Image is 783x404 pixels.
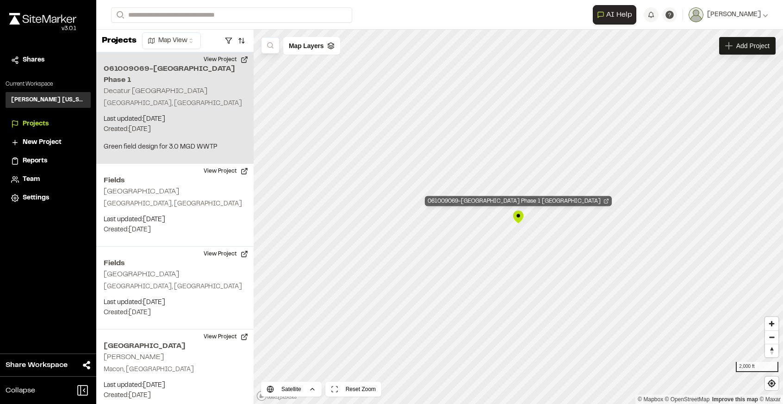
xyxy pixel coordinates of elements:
h2: [PERSON_NAME] [104,354,164,360]
button: Zoom out [765,330,778,344]
div: Oh geez...please don't... [9,25,76,33]
p: Green field design for 3.0 MGD WWTP [104,142,246,152]
a: New Project [11,137,85,148]
span: Zoom out [765,331,778,344]
a: Maxar [759,396,781,403]
button: View Project [198,329,254,344]
span: Shares [23,55,44,65]
p: Last updated: [DATE] [104,298,246,308]
img: rebrand.png [9,13,76,25]
span: Projects [23,119,49,129]
a: Map feedback [712,396,758,403]
p: Created: [DATE] [104,225,246,235]
p: [GEOGRAPHIC_DATA], [GEOGRAPHIC_DATA] [104,99,246,109]
p: [GEOGRAPHIC_DATA], [GEOGRAPHIC_DATA] [104,199,246,209]
button: View Project [198,247,254,261]
a: Mapbox logo [256,391,297,401]
button: Reset bearing to north [765,344,778,357]
h2: Decatur [GEOGRAPHIC_DATA] [104,88,207,94]
span: Add Project [736,41,770,50]
p: Created: [DATE] [104,391,246,401]
h2: [GEOGRAPHIC_DATA] [104,188,179,195]
button: Zoom in [765,317,778,330]
button: Search [111,7,128,23]
p: Macon, [GEOGRAPHIC_DATA] [104,365,246,375]
h2: [GEOGRAPHIC_DATA] [104,341,246,352]
h2: Fields [104,258,246,269]
span: Settings [23,193,49,203]
p: Created: [DATE] [104,124,246,135]
button: Satellite [261,382,322,397]
button: View Project [198,164,254,179]
a: Team [11,174,85,185]
a: Shares [11,55,85,65]
button: Reset Zoom [325,382,381,397]
img: User [689,7,703,22]
button: Open AI Assistant [593,5,636,25]
p: Last updated: [DATE] [104,380,246,391]
span: Team [23,174,40,185]
p: Last updated: [DATE] [104,114,246,124]
h2: Fields [104,175,246,186]
button: Find my location [765,377,778,390]
span: [PERSON_NAME] [707,10,761,20]
a: OpenStreetMap [665,396,710,403]
div: Map marker [511,210,525,224]
span: Map Layers [289,41,323,51]
span: AI Help [606,9,632,20]
span: Collapse [6,385,35,396]
p: [GEOGRAPHIC_DATA], [GEOGRAPHIC_DATA] [104,282,246,292]
p: Last updated: [DATE] [104,215,246,225]
span: Share Workspace [6,360,68,371]
canvas: Map [254,30,783,404]
a: Projects [11,119,85,129]
p: Current Workspace [6,80,91,88]
h3: [PERSON_NAME] [US_STATE] [11,96,85,104]
div: Open AI Assistant [593,5,640,25]
p: Created: [DATE] [104,308,246,318]
button: View Project [198,52,254,67]
p: Projects [102,35,137,47]
a: Reports [11,156,85,166]
span: New Project [23,137,62,148]
button: [PERSON_NAME] [689,7,768,22]
h2: 061009069-[GEOGRAPHIC_DATA] Phase 1 [104,63,246,86]
div: 2,000 ft [736,362,778,372]
a: Mapbox [638,396,663,403]
a: Settings [11,193,85,203]
span: Reports [23,156,47,166]
h2: [GEOGRAPHIC_DATA] [104,271,179,278]
div: Open Project [425,196,612,206]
